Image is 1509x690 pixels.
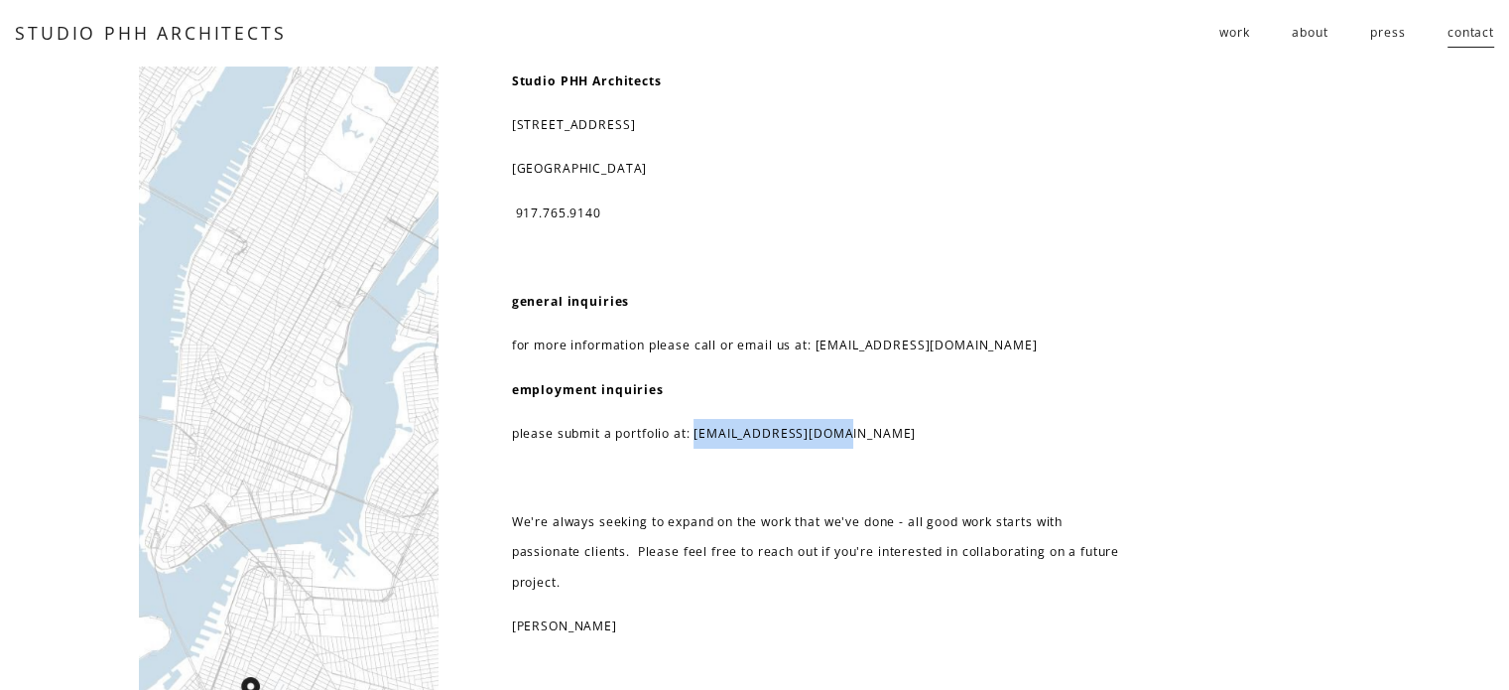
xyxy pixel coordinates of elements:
[512,419,1122,449] p: please submit a portfolio at: [EMAIL_ADDRESS][DOMAIN_NAME]
[1370,17,1405,50] a: press
[15,21,286,45] a: STUDIO PHH ARCHITECTS
[512,507,1122,598] p: We're always seeking to expand on the work that we've done - all good work starts with passionate...
[512,110,1122,140] p: [STREET_ADDRESS]
[512,293,630,310] strong: general inquiries
[512,612,1122,641] p: [PERSON_NAME]
[1447,17,1494,50] a: contact
[512,331,1122,360] p: for more information please call or email us at: [EMAIL_ADDRESS][DOMAIN_NAME]
[1219,18,1249,48] span: work
[1219,17,1249,50] a: folder dropdown
[512,72,662,89] strong: Studio PHH Architects
[1292,17,1327,50] a: about
[512,154,1122,184] p: [GEOGRAPHIC_DATA]
[512,199,1122,228] p: 917.765.9140
[512,381,664,398] strong: employment inquiries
